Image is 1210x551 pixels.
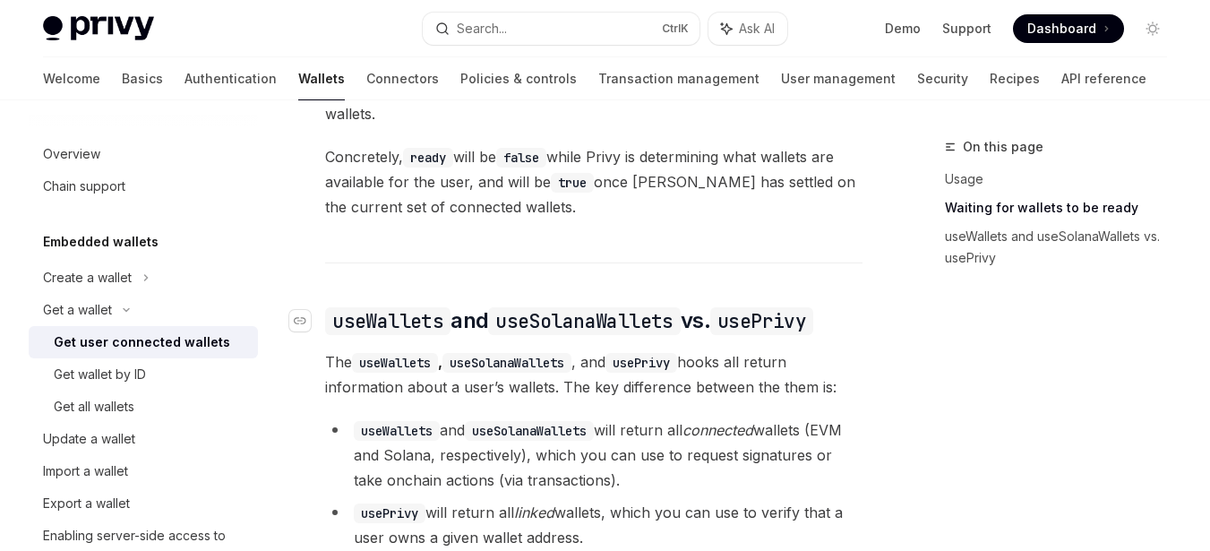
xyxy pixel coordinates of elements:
span: On this page [963,136,1043,158]
code: useWallets [352,353,438,373]
a: Export a wallet [29,487,258,520]
code: usePrivy [710,307,813,335]
a: Basics [122,57,163,100]
a: Connectors [366,57,439,100]
a: Chain support [29,170,258,202]
code: ready [403,148,453,168]
code: usePrivy [354,504,425,523]
span: Concretely, will be while Privy is determining what wallets are available for the user, and will ... [325,144,862,220]
a: Import a wallet [29,455,258,487]
span: Ctrl K [662,22,689,36]
span: The , and hooks all return information about a user’s wallets. The key difference between the the... [325,349,862,400]
a: Get all wallets [29,391,258,423]
em: linked [514,504,554,521]
div: Get user connected wallets [54,331,230,353]
a: Dashboard [1013,14,1124,43]
a: Welcome [43,57,100,100]
h5: Embedded wallets [43,231,159,253]
a: Support [942,20,991,38]
li: and will return all wallets (EVM and Solana, respectively), which you can use to request signatur... [325,418,862,493]
a: Security [917,57,968,100]
span: Ask AI [739,20,775,38]
a: Navigate to header [289,306,325,335]
a: API reference [1061,57,1146,100]
div: Export a wallet [43,493,130,514]
a: useWallets and useSolanaWallets vs. usePrivy [945,222,1181,272]
img: light logo [43,16,154,41]
div: Search... [457,18,507,39]
div: Create a wallet [43,267,132,288]
a: Update a wallet [29,423,258,455]
code: useSolanaWallets [442,353,571,373]
a: Recipes [990,57,1040,100]
a: Wallets [298,57,345,100]
div: Get all wallets [54,396,134,418]
em: connected [682,421,753,439]
div: Import a wallet [43,461,128,482]
code: useSolanaWallets [465,421,594,441]
div: Get a wallet [43,299,112,321]
button: Search...CtrlK [423,13,700,45]
li: will return all wallets, which you can use to verify that a user owns a given wallet address. [325,500,862,550]
a: Waiting for wallets to be ready [945,194,1181,222]
code: useSolanaWallets [488,307,680,335]
a: Usage [945,165,1181,194]
div: Chain support [43,176,125,197]
code: useWallets [354,421,440,441]
button: Toggle dark mode [1138,14,1167,43]
a: Get user connected wallets [29,326,258,358]
a: Transaction management [598,57,759,100]
a: Get wallet by ID [29,358,258,391]
a: Demo [885,20,921,38]
div: Update a wallet [43,428,135,450]
button: Ask AI [708,13,787,45]
code: usePrivy [605,353,677,373]
a: User management [781,57,896,100]
span: and vs. [325,306,813,335]
code: true [551,173,594,193]
a: Overview [29,138,258,170]
span: Dashboard [1027,20,1096,38]
strong: , [352,353,571,371]
a: Policies & controls [460,57,577,100]
a: Authentication [185,57,277,100]
div: Get wallet by ID [54,364,146,385]
code: useWallets [325,307,451,335]
div: Overview [43,143,100,165]
code: false [496,148,546,168]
